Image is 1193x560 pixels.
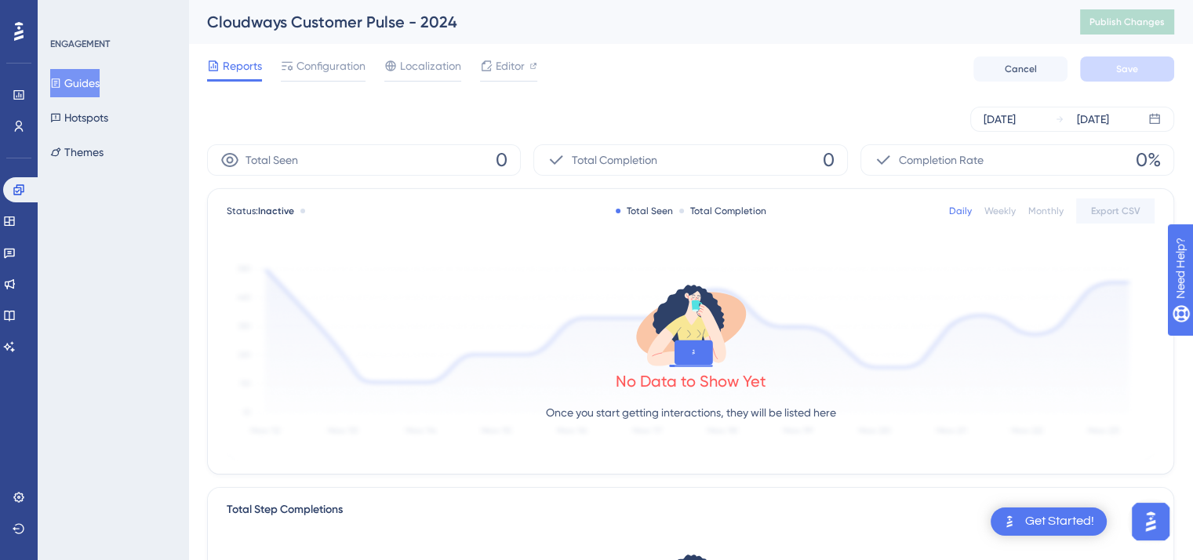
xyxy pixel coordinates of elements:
[1005,63,1037,75] span: Cancel
[1136,147,1161,173] span: 0%
[984,110,1016,129] div: [DATE]
[1089,16,1165,28] span: Publish Changes
[227,500,343,519] div: Total Step Completions
[207,11,1041,33] div: Cloudways Customer Pulse - 2024
[1025,513,1094,530] div: Get Started!
[1028,205,1064,217] div: Monthly
[823,147,835,173] span: 0
[616,205,673,217] div: Total Seen
[37,4,98,23] span: Need Help?
[50,69,100,97] button: Guides
[246,151,298,169] span: Total Seen
[258,205,294,216] span: Inactive
[572,151,657,169] span: Total Completion
[991,507,1107,536] div: Open Get Started! checklist
[899,151,984,169] span: Completion Rate
[1000,512,1019,531] img: launcher-image-alternative-text
[1080,9,1174,35] button: Publish Changes
[496,56,525,75] span: Editor
[400,56,461,75] span: Localization
[1080,56,1174,82] button: Save
[496,147,507,173] span: 0
[227,205,294,217] span: Status:
[973,56,1068,82] button: Cancel
[949,205,972,217] div: Daily
[1091,205,1140,217] span: Export CSV
[50,104,108,132] button: Hotspots
[546,403,836,422] p: Once you start getting interactions, they will be listed here
[679,205,766,217] div: Total Completion
[50,38,110,50] div: ENGAGEMENT
[1076,198,1155,224] button: Export CSV
[616,370,766,392] div: No Data to Show Yet
[1077,110,1109,129] div: [DATE]
[223,56,262,75] span: Reports
[984,205,1016,217] div: Weekly
[1116,63,1138,75] span: Save
[296,56,366,75] span: Configuration
[1127,498,1174,545] iframe: UserGuiding AI Assistant Launcher
[50,138,104,166] button: Themes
